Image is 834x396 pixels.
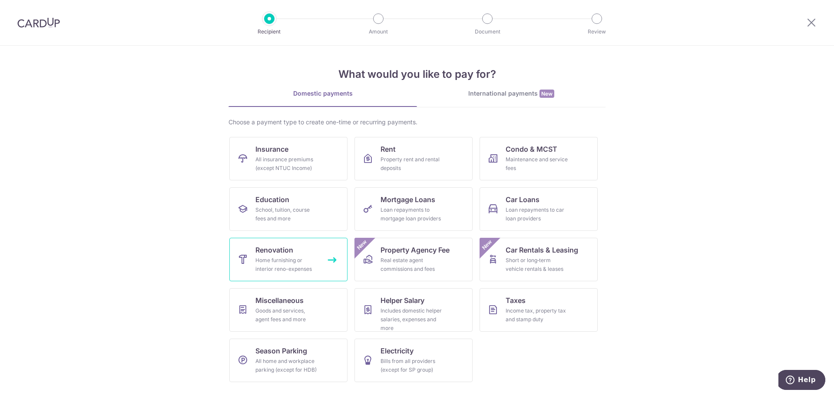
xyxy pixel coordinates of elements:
[539,90,554,98] span: New
[229,137,347,180] a: InsuranceAll insurance premiums (except NTUC Income)
[506,206,568,223] div: Loan repayments to car loan providers
[480,137,598,180] a: Condo & MCSTMaintenance and service fees
[20,6,37,14] span: Help
[255,194,289,205] span: Education
[237,27,301,36] p: Recipient
[354,137,473,180] a: RentProperty rent and rental deposits
[506,306,568,324] div: Income tax, property tax and stamp duty
[417,89,606,98] div: International payments
[506,144,557,154] span: Condo & MCST
[354,238,473,281] a: Property Agency FeeReal estate agent commissions and feesNew
[480,238,598,281] a: Car Rentals & LeasingShort or long‑term vehicle rentals & leasesNew
[480,288,598,332] a: TaxesIncome tax, property tax and stamp duty
[381,245,450,255] span: Property Agency Fee
[17,17,60,28] img: CardUp
[255,306,318,324] div: Goods and services, agent fees and more
[506,245,578,255] span: Car Rentals & Leasing
[354,288,473,332] a: Helper SalaryIncludes domestic helper salaries, expenses and more
[346,27,410,36] p: Amount
[480,187,598,231] a: Car LoansLoan repayments to car loan providers
[229,187,347,231] a: EducationSchool, tuition, course fees and more
[228,118,606,126] div: Choose a payment type to create one-time or recurring payments.
[506,295,526,306] span: Taxes
[355,238,369,252] span: New
[255,346,307,356] span: Season Parking
[255,357,318,374] div: All home and workplace parking (except for HDB)
[255,295,304,306] span: Miscellaneous
[381,144,396,154] span: Rent
[255,206,318,223] div: School, tuition, course fees and more
[228,89,417,98] div: Domestic payments
[255,155,318,173] div: All insurance premiums (except NTUC Income)
[255,245,293,255] span: Renovation
[255,256,318,273] div: Home furnishing or interior reno-expenses
[381,357,443,374] div: Bills from all providers (except for SP group)
[506,194,539,205] span: Car Loans
[381,206,443,223] div: Loan repayments to mortgage loan providers
[381,306,443,333] div: Includes domestic helper salaries, expenses and more
[506,256,568,273] div: Short or long‑term vehicle rentals & leases
[506,155,568,173] div: Maintenance and service fees
[229,339,347,382] a: Season ParkingAll home and workplace parking (except for HDB)
[255,144,288,154] span: Insurance
[228,67,606,82] h4: What would you like to pay for?
[381,346,414,356] span: Electricity
[229,288,347,332] a: MiscellaneousGoods and services, agent fees and more
[455,27,520,36] p: Document
[381,256,443,273] div: Real estate agent commissions and fees
[381,155,443,173] div: Property rent and rental deposits
[565,27,629,36] p: Review
[354,339,473,382] a: ElectricityBills from all providers (except for SP group)
[381,194,435,205] span: Mortgage Loans
[778,370,825,392] iframe: Opens a widget where you can find more information
[354,187,473,231] a: Mortgage LoansLoan repayments to mortgage loan providers
[381,295,424,306] span: Helper Salary
[229,238,347,281] a: RenovationHome furnishing or interior reno-expenses
[480,238,494,252] span: New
